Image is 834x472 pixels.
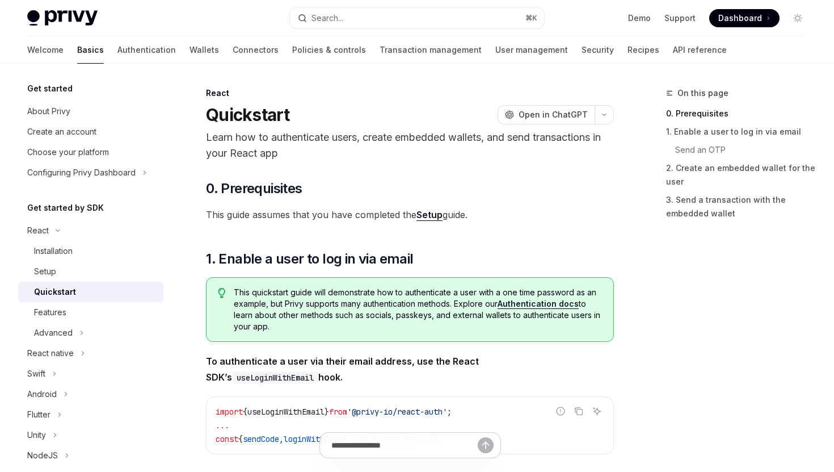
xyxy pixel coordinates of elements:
[495,36,568,64] a: User management
[18,220,66,241] button: React
[673,36,727,64] a: API reference
[27,10,98,26] img: light logo
[18,343,91,364] button: React native
[380,36,482,64] a: Transaction management
[18,384,74,404] button: Android
[628,12,651,24] a: Demo
[677,86,728,100] span: On this page
[329,407,347,417] span: from
[27,125,96,139] div: Create an account
[718,12,762,24] span: Dashboard
[27,166,136,179] div: Configuring Privy Dashboard
[117,36,176,64] a: Authentication
[18,101,163,122] a: About Privy
[27,105,70,118] div: About Privy
[18,364,62,384] button: Swift
[206,179,302,198] span: 0. Prerequisites
[18,302,163,323] a: Features
[589,404,604,419] button: Ask AI
[666,159,816,191] a: 2. Create an embedded wallet for the user
[206,207,614,223] span: This guide assumes that you have completed the guide.
[18,261,163,282] a: Setup
[18,323,90,343] button: Advanced
[18,404,68,425] button: Flutter
[292,36,366,64] a: Policies & controls
[27,145,109,159] div: Choose your platform
[27,367,45,381] div: Swift
[206,250,413,268] span: 1. Enable a user to log in via email
[27,428,46,442] div: Unity
[498,299,579,309] a: Authentication docs
[206,130,614,161] p: Learn how to authenticate users, create embedded wallets, and send transactions in your React app
[206,105,290,125] h1: Quickstart
[666,191,816,223] a: 3. Send a transaction with the embedded wallet
[27,224,49,237] div: React
[416,209,443,221] a: Setup
[189,36,219,64] a: Wallets
[27,36,64,64] a: Welcome
[27,82,73,95] h5: Get started
[582,36,614,64] a: Security
[18,142,163,162] a: Choose your platform
[18,425,63,445] button: Unity
[789,9,807,27] button: Toggle dark mode
[247,407,325,417] span: useLoginWithEmail
[498,105,595,124] button: Open in ChatGPT
[34,244,73,258] div: Installation
[27,408,50,421] div: Flutter
[709,9,780,27] a: Dashboard
[325,407,329,417] span: }
[347,407,447,417] span: '@privy-io/react-auth'
[290,8,544,28] button: Search...⌘K
[627,36,659,64] a: Recipes
[216,420,229,431] span: ...
[519,109,588,120] span: Open in ChatGPT
[27,346,74,360] div: React native
[571,404,586,419] button: Copy the contents from the code block
[216,407,243,417] span: import
[206,356,479,383] strong: To authenticate a user via their email address, use the React SDK’s hook.
[311,11,343,25] div: Search...
[27,201,104,215] h5: Get started by SDK
[232,371,318,384] code: useLoginWithEmail
[666,141,816,159] a: Send an OTP
[27,387,57,401] div: Android
[18,445,75,466] button: NodeJS
[77,36,104,64] a: Basics
[331,433,478,458] input: Ask a question...
[18,162,153,183] button: Configuring Privy Dashboard
[525,14,537,23] span: ⌘ K
[34,265,56,278] div: Setup
[18,282,163,302] a: Quickstart
[18,241,163,261] a: Installation
[218,288,226,298] svg: Tip
[18,122,163,142] a: Create an account
[478,437,494,453] button: Send message
[666,123,816,141] a: 1. Enable a user to log in via email
[664,12,696,24] a: Support
[553,404,568,419] button: Report incorrect code
[34,285,76,299] div: Quickstart
[243,407,247,417] span: {
[27,449,58,462] div: NodeJS
[234,287,602,332] span: This quickstart guide will demonstrate how to authenticate a user with a one time password as an ...
[666,105,816,123] a: 0. Prerequisites
[447,407,452,417] span: ;
[34,306,66,319] div: Features
[34,326,73,340] div: Advanced
[233,36,279,64] a: Connectors
[206,87,614,99] div: React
